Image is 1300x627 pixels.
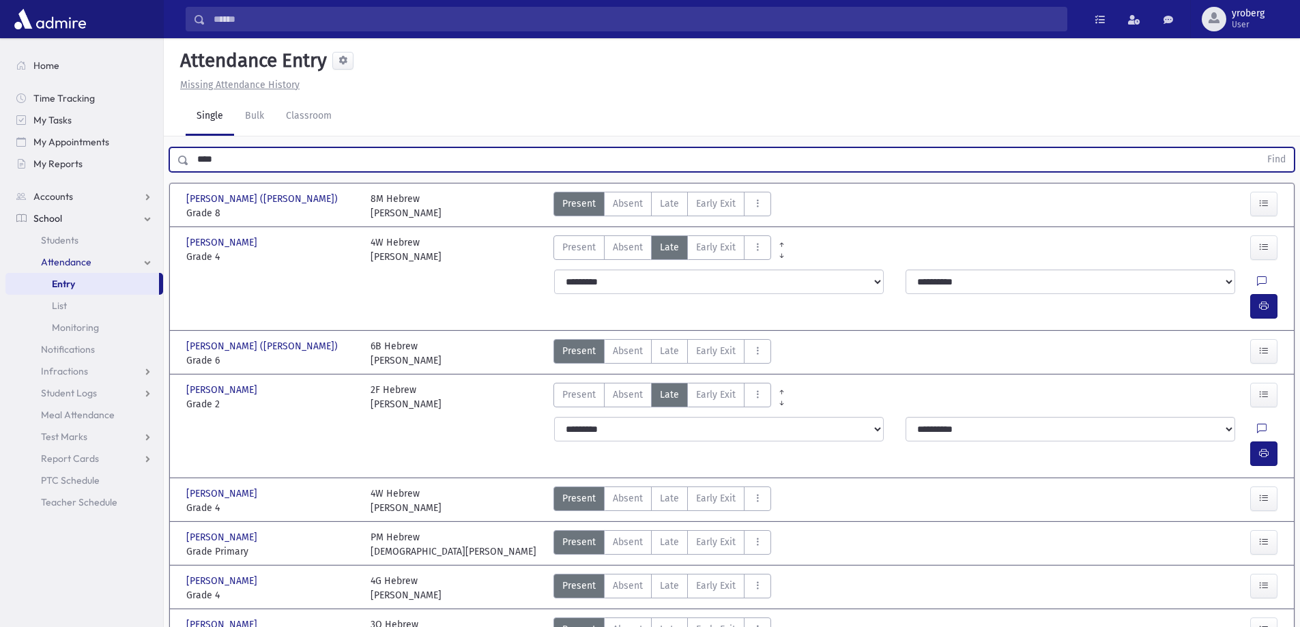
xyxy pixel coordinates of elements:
a: Time Tracking [5,87,163,109]
a: Bulk [234,98,275,136]
a: Report Cards [5,448,163,469]
a: Monitoring [5,317,163,338]
span: Report Cards [41,452,99,465]
span: Attendance [41,256,91,268]
a: Classroom [275,98,343,136]
span: Absent [613,579,643,593]
span: Absent [613,344,643,358]
span: [PERSON_NAME] [186,486,260,501]
span: Teacher Schedule [41,496,117,508]
span: [PERSON_NAME] [186,235,260,250]
u: Missing Attendance History [180,79,300,91]
div: AttTypes [553,486,771,515]
span: Early Exit [696,196,736,211]
a: My Reports [5,153,163,175]
a: School [5,207,163,229]
a: Attendance [5,251,163,273]
span: Present [562,535,596,549]
span: Late [660,535,679,549]
span: Present [562,196,596,211]
span: Present [562,579,596,593]
span: Early Exit [696,491,736,506]
input: Search [205,7,1067,31]
span: Absent [613,491,643,506]
div: 4G Hebrew [PERSON_NAME] [371,574,442,602]
button: Find [1259,148,1294,171]
div: PM Hebrew [DEMOGRAPHIC_DATA][PERSON_NAME] [371,530,536,559]
div: 2F Hebrew [PERSON_NAME] [371,383,442,411]
a: Test Marks [5,426,163,448]
span: Present [562,344,596,358]
a: My Tasks [5,109,163,131]
span: Grade Primary [186,544,357,559]
span: Time Tracking [33,92,95,104]
span: [PERSON_NAME] ([PERSON_NAME]) [186,339,341,353]
div: AttTypes [553,530,771,559]
span: Early Exit [696,240,736,254]
a: Infractions [5,360,163,382]
span: yroberg [1232,8,1265,19]
span: Entry [52,278,75,290]
a: Single [186,98,234,136]
div: 8M Hebrew [PERSON_NAME] [371,192,442,220]
a: Meal Attendance [5,404,163,426]
span: School [33,212,62,224]
a: PTC Schedule [5,469,163,491]
a: Teacher Schedule [5,491,163,513]
span: Absent [613,240,643,254]
span: Late [660,344,679,358]
span: Present [562,388,596,402]
span: Monitoring [52,321,99,334]
span: Grade 4 [186,588,357,602]
span: My Appointments [33,136,109,148]
span: Late [660,579,679,593]
span: Present [562,491,596,506]
span: Home [33,59,59,72]
span: My Tasks [33,114,72,126]
span: Students [41,234,78,246]
span: Late [660,240,679,254]
span: Meal Attendance [41,409,115,421]
div: AttTypes [553,192,771,220]
span: Infractions [41,365,88,377]
span: Student Logs [41,387,97,399]
span: Early Exit [696,579,736,593]
span: Absent [613,388,643,402]
div: 4W Hebrew [PERSON_NAME] [371,235,442,264]
span: Grade 8 [186,206,357,220]
div: AttTypes [553,339,771,368]
span: Early Exit [696,344,736,358]
a: Student Logs [5,382,163,404]
span: Early Exit [696,535,736,549]
span: Late [660,196,679,211]
img: AdmirePro [11,5,89,33]
a: Accounts [5,186,163,207]
div: AttTypes [553,383,771,411]
span: Early Exit [696,388,736,402]
a: My Appointments [5,131,163,153]
span: PTC Schedule [41,474,100,486]
a: Notifications [5,338,163,360]
a: Home [5,55,163,76]
h5: Attendance Entry [175,49,327,72]
span: Late [660,491,679,506]
span: [PERSON_NAME] ([PERSON_NAME]) [186,192,341,206]
a: Missing Attendance History [175,79,300,91]
div: AttTypes [553,574,771,602]
a: Entry [5,273,159,295]
span: My Reports [33,158,83,170]
span: List [52,300,67,312]
span: Grade 2 [186,397,357,411]
span: Test Marks [41,431,87,443]
a: Students [5,229,163,251]
span: [PERSON_NAME] [186,530,260,544]
div: AttTypes [553,235,771,264]
span: User [1232,19,1265,30]
span: Late [660,388,679,402]
div: 4W Hebrew [PERSON_NAME] [371,486,442,515]
span: Grade 4 [186,501,357,515]
div: 6B Hebrew [PERSON_NAME] [371,339,442,368]
span: Notifications [41,343,95,355]
a: List [5,295,163,317]
span: Absent [613,535,643,549]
